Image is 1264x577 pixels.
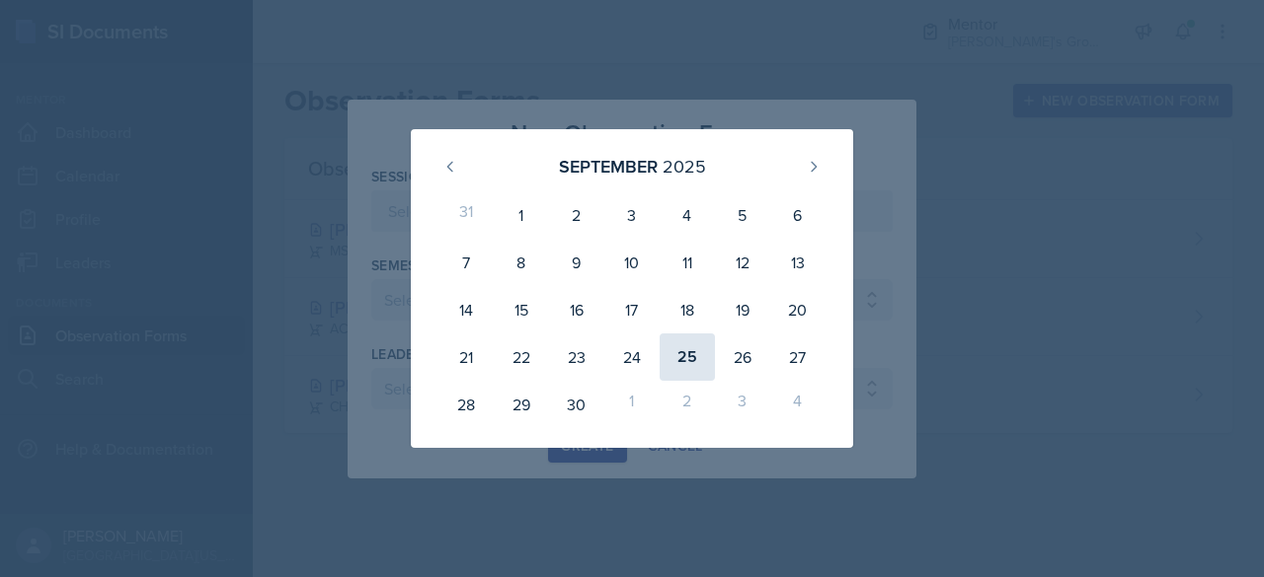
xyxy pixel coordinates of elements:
[770,286,826,333] div: 20
[770,239,826,286] div: 13
[770,191,826,239] div: 6
[660,286,715,333] div: 18
[604,239,660,286] div: 10
[660,333,715,381] div: 25
[494,191,549,239] div: 1
[660,191,715,239] div: 4
[494,286,549,333] div: 15
[604,333,660,381] div: 24
[604,191,660,239] div: 3
[715,333,770,381] div: 26
[438,333,494,381] div: 21
[549,191,604,239] div: 2
[438,191,494,239] div: 31
[438,239,494,286] div: 7
[715,239,770,286] div: 12
[604,286,660,333] div: 17
[770,381,826,428] div: 4
[494,381,549,428] div: 29
[494,333,549,381] div: 22
[715,286,770,333] div: 19
[604,381,660,428] div: 1
[660,381,715,428] div: 2
[549,286,604,333] div: 16
[660,239,715,286] div: 11
[549,381,604,428] div: 30
[549,239,604,286] div: 9
[438,381,494,428] div: 28
[549,333,604,381] div: 23
[715,191,770,239] div: 5
[494,239,549,286] div: 8
[770,333,826,381] div: 27
[715,381,770,428] div: 3
[663,153,706,180] div: 2025
[438,286,494,333] div: 14
[559,153,658,180] div: September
